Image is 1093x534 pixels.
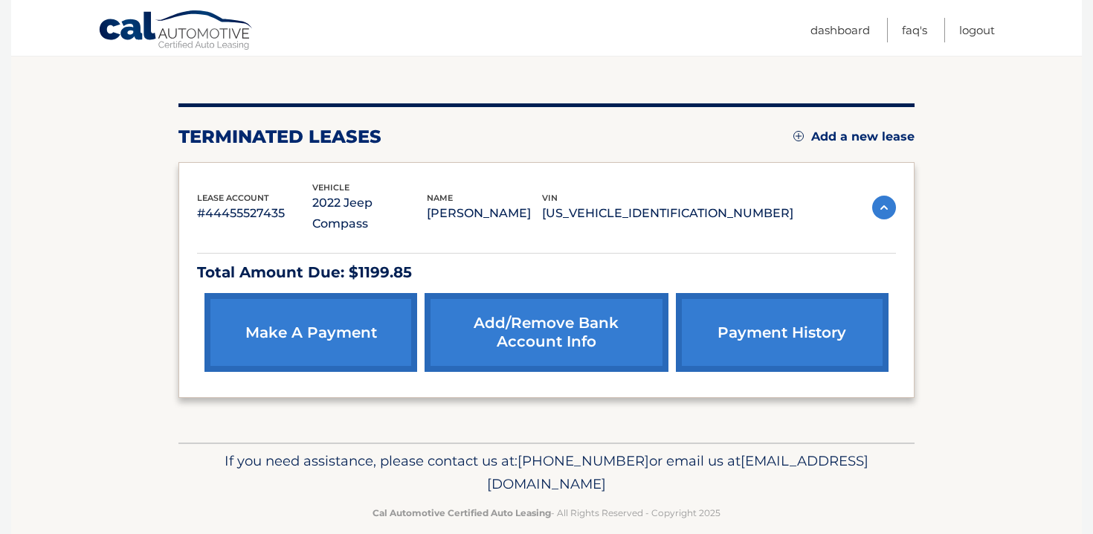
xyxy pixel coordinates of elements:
p: Total Amount Due: $1199.85 [197,260,896,286]
a: make a payment [204,293,417,372]
h2: terminated leases [178,126,381,148]
a: FAQ's [902,18,927,42]
p: #44455527435 [197,203,312,224]
a: payment history [676,293,889,372]
span: name [427,193,453,203]
p: 2022 Jeep Compass [312,193,428,234]
p: If you need assistance, please contact us at: or email us at [188,449,905,497]
a: Cal Automotive [98,10,254,53]
img: accordion-active.svg [872,196,896,219]
img: add.svg [793,131,804,141]
span: [PHONE_NUMBER] [518,452,649,469]
a: Add/Remove bank account info [425,293,668,372]
span: lease account [197,193,269,203]
span: vehicle [312,182,349,193]
a: Logout [959,18,995,42]
p: [US_VEHICLE_IDENTIFICATION_NUMBER] [542,203,793,224]
a: Dashboard [810,18,870,42]
span: vin [542,193,558,203]
p: [PERSON_NAME] [427,203,542,224]
p: - All Rights Reserved - Copyright 2025 [188,505,905,521]
a: Add a new lease [793,129,915,144]
strong: Cal Automotive Certified Auto Leasing [373,507,551,518]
